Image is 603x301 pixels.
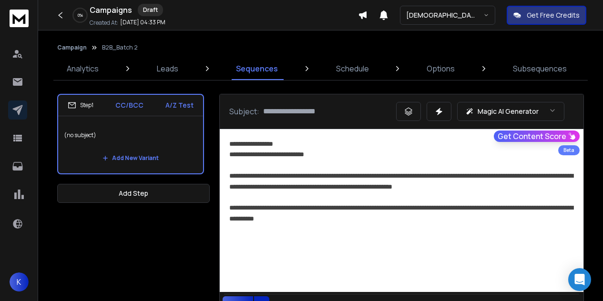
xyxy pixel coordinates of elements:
[427,63,455,74] p: Options
[57,44,87,51] button: Campaign
[10,272,29,291] button: K
[90,19,118,27] p: Created At:
[120,19,165,26] p: [DATE] 04:33 PM
[478,107,539,116] p: Magic AI Generator
[95,149,166,168] button: Add New Variant
[330,57,375,80] a: Schedule
[78,12,83,18] p: 0 %
[527,10,580,20] p: Get Free Credits
[229,106,259,117] p: Subject:
[10,10,29,27] img: logo
[165,100,194,110] p: A/Z Test
[507,6,586,25] button: Get Free Credits
[90,4,132,16] h1: Campaigns
[61,57,104,80] a: Analytics
[57,184,210,203] button: Add Step
[151,57,184,80] a: Leads
[457,102,564,121] button: Magic AI Generator
[558,145,580,155] div: Beta
[406,10,483,20] p: [DEMOGRAPHIC_DATA] <> Harsh SSA
[568,268,591,291] div: Open Intercom Messenger
[102,44,138,51] p: B2B_Batch 2
[513,63,567,74] p: Subsequences
[138,4,163,16] div: Draft
[336,63,369,74] p: Schedule
[115,100,143,110] p: CC/BCC
[67,63,99,74] p: Analytics
[236,63,278,74] p: Sequences
[507,57,572,80] a: Subsequences
[230,57,284,80] a: Sequences
[68,101,93,110] div: Step 1
[494,130,580,142] button: Get Content Score
[64,122,197,149] p: (no subject)
[57,94,204,174] li: Step1CC/BCCA/Z Test(no subject)Add New Variant
[157,63,178,74] p: Leads
[421,57,460,80] a: Options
